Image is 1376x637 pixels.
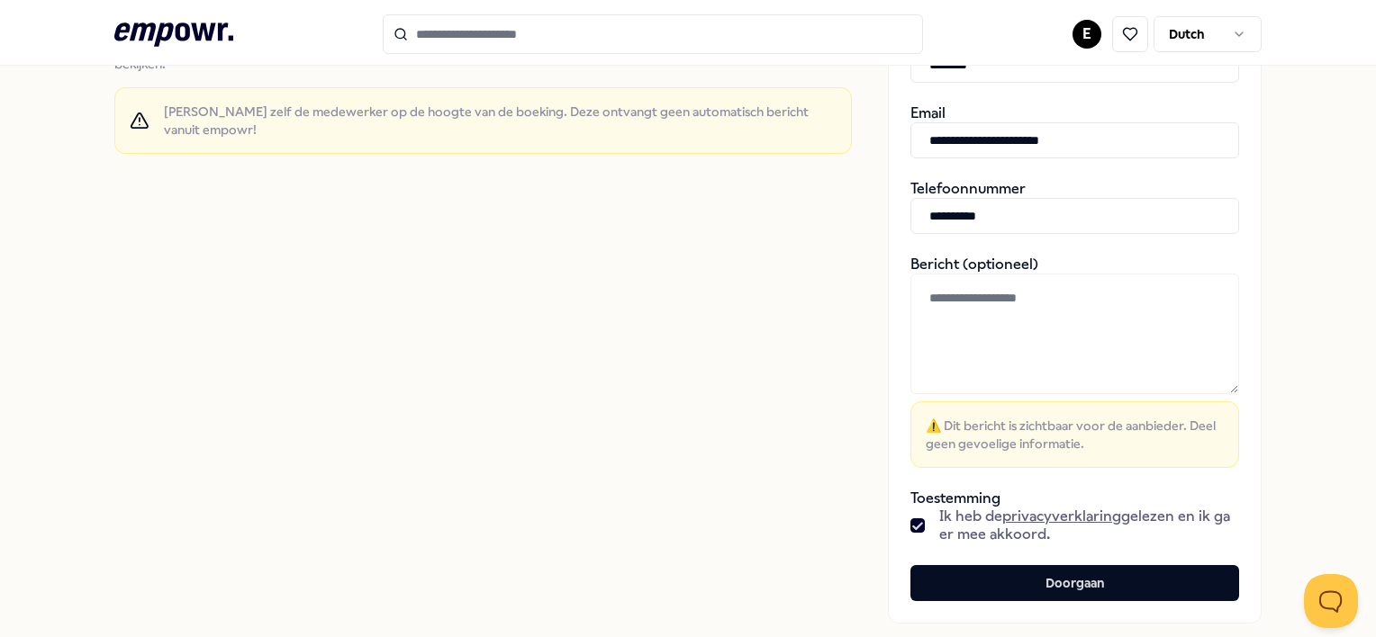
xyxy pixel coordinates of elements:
[926,417,1224,453] span: ⚠️ Dit bericht is zichtbaar voor de aanbieder. Deel geen gevoelige informatie.
[910,489,1239,543] div: Toestemming
[910,104,1239,158] div: Email
[164,103,837,139] span: [PERSON_NAME] zelf de medewerker op de hoogte van de boeking. Deze ontvangt geen automatisch beri...
[383,14,923,54] input: Search for products, categories or subcategories
[1304,574,1358,628] iframe: Help Scout Beacon - Open
[910,180,1239,234] div: Telefoonnummer
[910,256,1239,468] div: Bericht (optioneel)
[910,565,1239,601] button: Doorgaan
[1073,20,1101,49] button: E
[1002,507,1121,525] a: privacyverklaring
[939,507,1239,543] span: Ik heb de gelezen en ik ga er mee akkoord.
